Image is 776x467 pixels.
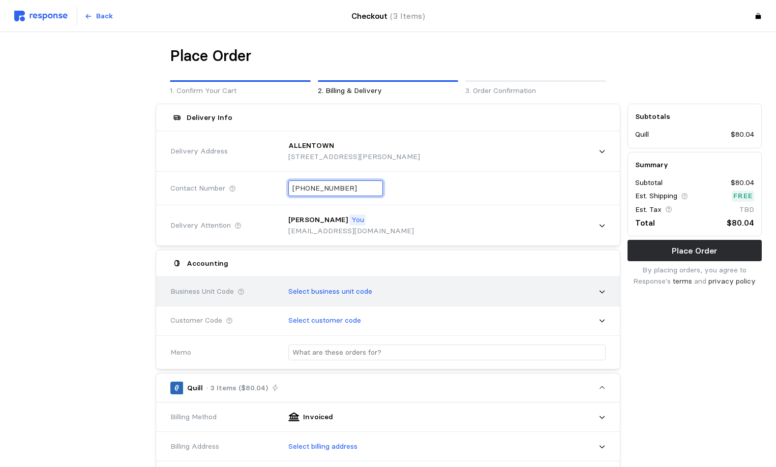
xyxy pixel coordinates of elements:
[318,85,459,97] p: 2. Billing & Delivery
[206,383,268,394] p: · 3 Items ($80.04)
[351,214,364,226] p: You
[288,151,420,163] p: [STREET_ADDRESS][PERSON_NAME]
[288,226,414,237] p: [EMAIL_ADDRESS][DOMAIN_NAME]
[739,204,754,215] p: TBD
[79,7,118,26] button: Back
[170,412,217,423] span: Billing Method
[288,140,334,151] p: ALLENTOWN
[628,265,762,287] p: By placing orders, you agree to Response's and
[635,111,754,122] h5: Subtotals
[708,276,756,286] a: privacy policy
[635,129,649,140] p: Quill
[170,286,234,297] span: Business Unit Code
[672,244,717,257] p: Place Order
[733,191,753,202] p: Free
[351,10,425,22] h4: Checkout
[170,220,231,231] span: Delivery Attention
[170,183,225,194] span: Contact Number
[292,345,602,360] input: What are these orders for?
[288,315,361,326] p: Select customer code
[156,373,620,402] button: Quill· 3 Items ($80.04)
[635,204,662,215] p: Est. Tax
[170,347,191,358] span: Memo
[390,11,425,21] span: (3 Items)
[628,240,762,261] button: Place Order
[187,112,232,123] h5: Delivery Info
[465,85,606,97] p: 3. Order Confirmation
[635,191,677,202] p: Est. Shipping
[187,258,228,269] h5: Accounting
[731,177,754,189] p: $80.04
[14,11,68,21] img: svg%3e
[731,129,754,140] p: $80.04
[96,11,113,22] p: Back
[288,441,357,452] p: Select billing address
[727,216,754,229] p: $80.04
[170,85,311,97] p: 1. Confirm Your Cart
[170,146,228,157] span: Delivery Address
[303,412,333,423] p: Invoiced
[635,160,754,170] h5: Summary
[288,286,372,297] p: Select business unit code
[187,383,203,394] p: Quill
[170,46,251,66] h1: Place Order
[292,181,379,196] input: Phone #
[635,177,663,189] p: Subtotal
[673,276,692,286] a: terms
[635,216,655,229] p: Total
[288,214,348,226] p: [PERSON_NAME]
[170,441,219,452] span: Billing Address
[170,315,222,326] span: Customer Code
